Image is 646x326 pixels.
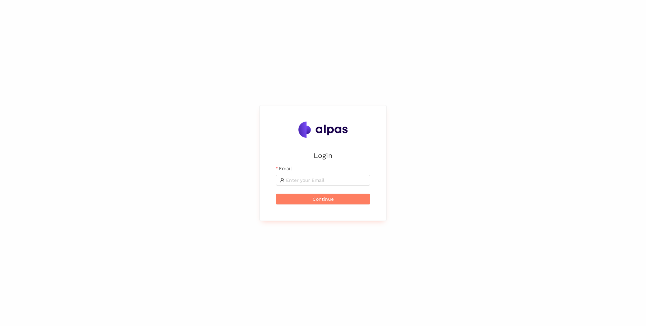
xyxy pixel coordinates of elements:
[276,165,292,172] label: Email
[280,178,285,183] span: user
[298,122,348,138] img: Alpas.ai Logo
[276,150,370,161] h2: Login
[276,194,370,204] button: Continue
[313,195,334,203] span: Continue
[286,176,366,184] input: Email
